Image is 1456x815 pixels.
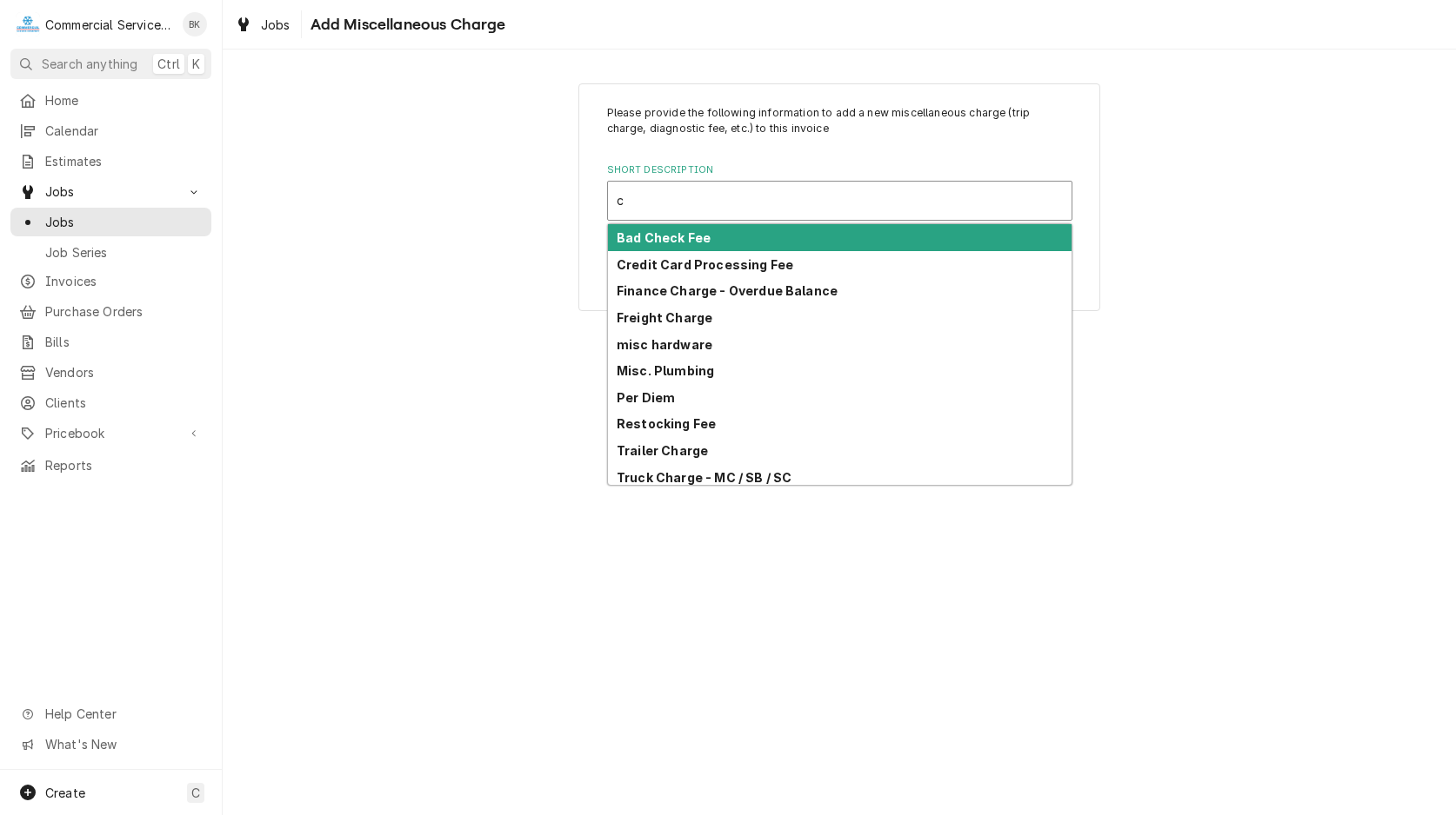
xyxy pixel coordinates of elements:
span: Jobs [45,182,177,201]
span: Job Series [45,243,203,262]
span: Jobs [261,16,291,34]
a: Bills [10,328,211,356]
a: Reports [10,451,211,480]
strong: Truck Charge - MC / SB / SC [617,470,791,485]
div: BK [183,12,207,36]
span: Home [45,91,203,109]
strong: misc hardware [617,337,712,352]
a: Calendar [10,116,211,145]
a: Estimates [10,147,211,176]
p: Please provide the following information to add a new miscellaneous charge (trip charge, diagnost... [607,105,1072,137]
span: Reports [45,456,203,474]
strong: Misc. Plumbing [617,363,714,378]
a: Purchase Orders [10,297,211,326]
label: Short Description [607,163,1072,177]
div: Commercial Service Co. [45,16,173,34]
button: Search anythingCtrlK [10,49,211,79]
span: Ctrl [157,55,180,73]
strong: Freight Charge [617,310,712,325]
div: Line Item Create/Update Form [607,105,1072,221]
span: Search anything [42,55,137,73]
div: C [16,12,40,36]
a: Go to Help Center [10,699,211,728]
a: Home [10,86,211,115]
span: Estimates [45,152,203,170]
span: Jobs [45,213,203,231]
span: Vendors [45,363,203,381]
span: K [192,55,200,73]
span: Create [45,785,85,800]
a: Go to Pricebook [10,419,211,447]
span: Calendar [45,122,203,140]
div: Short Description [607,163,1072,220]
span: Purchase Orders [45,302,203,321]
strong: Finance Charge - Overdue Balance [617,283,838,298]
strong: Trailer Charge [617,443,708,458]
strong: Restocking Fee [617,416,716,431]
a: Job Series [10,238,211,267]
strong: Credit Card Processing Fee [617,257,793,272]
div: Line Item Create/Update [578,83,1100,312]
span: Add Miscellaneous Charge [305,13,506,36]
span: Bills [45,333,203,351]
div: Commercial Service Co.'s Avatar [16,12,40,36]
strong: Per Diem [617,390,675,405]
span: C [191,784,200,802]
div: Brian Key's Avatar [183,12,207,36]
span: Clients [45,394,203,412]
strong: Bad Check Fee [617,230,711,245]
span: Pricebook [45,424,177,442]
a: Invoices [10,267,211,295]
a: Go to Jobs [10,177,211,206]
a: Jobs [10,208,211,236]
a: Clients [10,388,211,417]
span: Help Center [45,705,201,723]
a: Vendors [10,358,211,387]
span: What's New [45,735,201,753]
a: Go to What's New [10,730,211,759]
span: Invoices [45,272,203,290]
a: Jobs [228,10,297,39]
